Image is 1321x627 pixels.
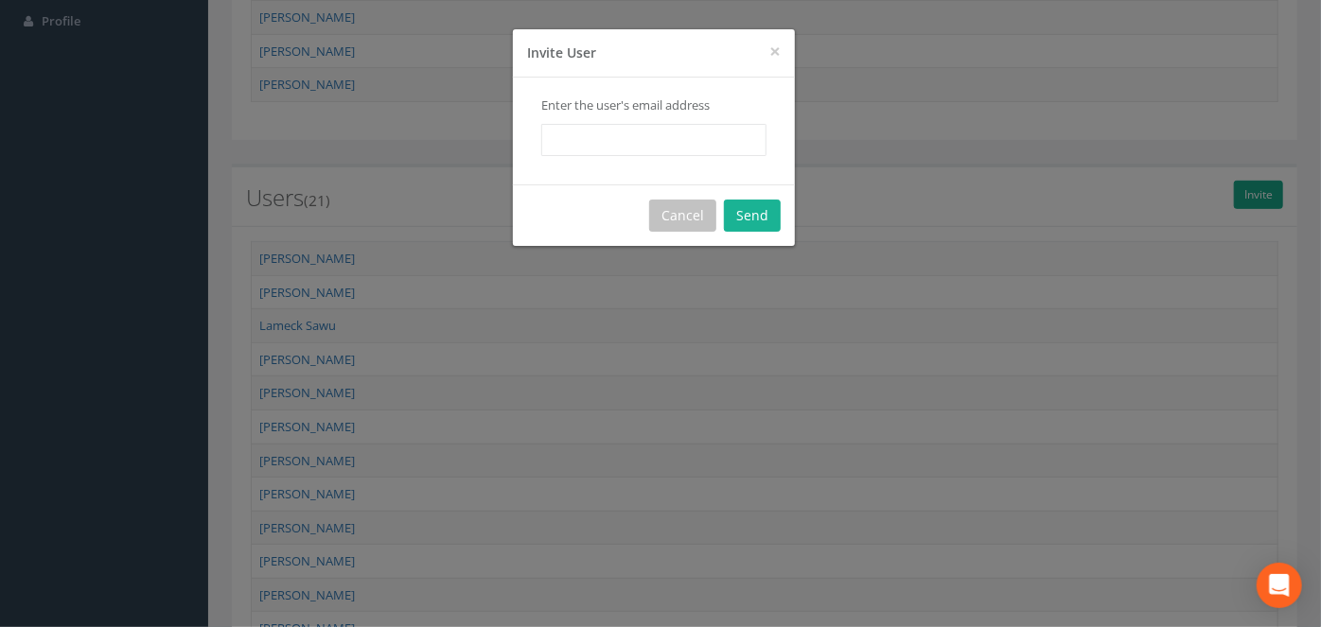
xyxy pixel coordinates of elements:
h4: Invite User [527,44,781,62]
button: Cancel [649,200,716,232]
div: Open Intercom Messenger [1257,563,1302,608]
p: Enter the user's email address [541,96,766,114]
span: × [769,38,781,64]
button: Send [724,200,781,232]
